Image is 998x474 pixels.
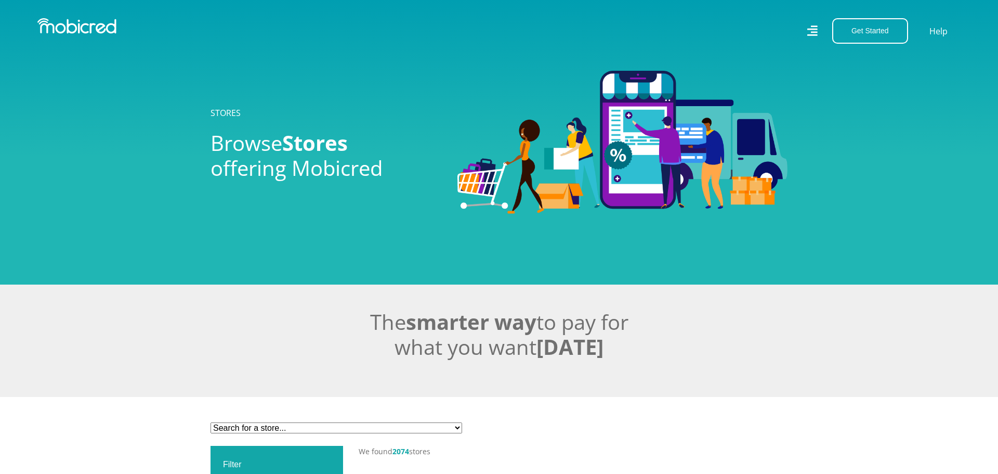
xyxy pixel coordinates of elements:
img: Stores [457,71,787,213]
span: 2074 [392,446,409,456]
h2: Browse offering Mobicred [211,131,442,181]
a: Help [929,24,948,38]
span: Stores [282,129,348,157]
img: Mobicred [37,18,116,34]
button: Get Started [832,18,908,44]
a: STORES [211,107,241,119]
p: We found stores [359,446,787,457]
